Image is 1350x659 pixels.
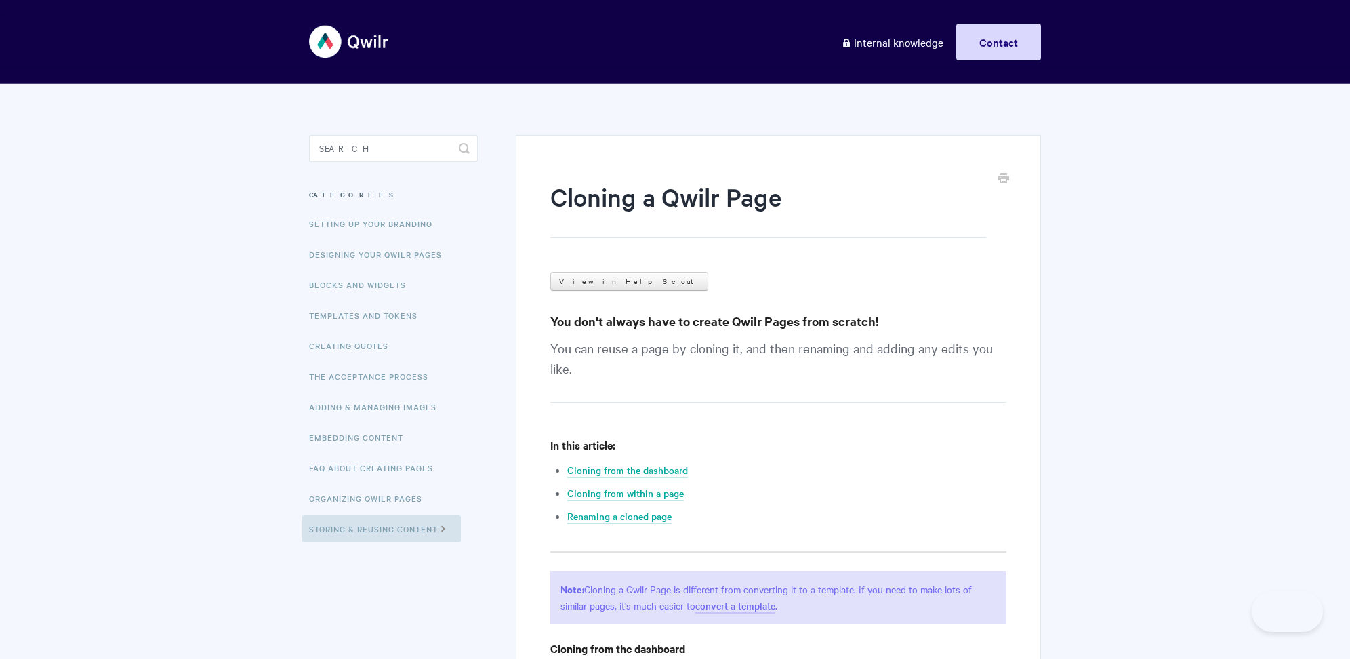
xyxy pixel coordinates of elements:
[309,485,432,512] a: Organizing Qwilr Pages
[1252,591,1323,632] iframe: Toggle Customer Support
[998,172,1009,186] a: Print this Article
[550,272,708,291] a: View in Help Scout
[309,241,452,268] a: Designing Your Qwilr Pages
[309,424,413,451] a: Embedding Content
[309,332,398,359] a: Creating Quotes
[309,302,428,329] a: Templates and Tokens
[309,271,416,298] a: Blocks and Widgets
[550,437,615,452] strong: In this article:
[550,571,1006,624] p: Cloning a Qwilr Page is different from converting it to a template. If you need to make lots of s...
[309,182,478,207] h3: Categories
[302,515,461,542] a: Storing & Reusing Content
[309,454,443,481] a: FAQ About Creating Pages
[560,582,584,596] strong: Note:
[956,24,1041,60] a: Contact
[550,312,1006,331] h3: You don't always have to create Qwilr Pages from scratch!
[309,135,478,162] input: Search
[550,640,1006,657] h4: Cloning from the dashboard
[309,393,447,420] a: Adding & Managing Images
[567,509,672,524] a: Renaming a cloned page
[567,486,684,501] a: Cloning from within a page
[831,24,954,60] a: Internal knowledge
[309,363,438,390] a: The Acceptance Process
[309,210,443,237] a: Setting up your Branding
[695,599,775,614] a: convert a template
[550,338,1006,403] p: You can reuse a page by cloning it, and then renaming and adding any edits you like.
[550,180,986,238] h1: Cloning a Qwilr Page
[309,16,390,67] img: Qwilr Help Center
[567,463,688,478] a: Cloning from the dashboard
